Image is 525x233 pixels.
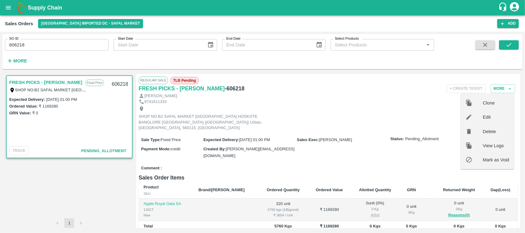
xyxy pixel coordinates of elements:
[263,212,303,218] div: ₹ 3654 / Unit
[404,204,419,215] div: 0 unit
[461,110,514,124] div: Edit
[267,188,300,192] b: Ordered Quantity
[491,188,510,192] b: Gap(Loss)
[308,199,351,221] td: ₹ 1169280
[483,100,509,106] span: Clone
[144,224,153,228] b: Total
[141,147,171,151] label: Payment Mode :
[1,1,15,15] button: open drawer
[495,224,506,228] b: 0 Kgs
[491,84,515,93] button: More
[9,111,31,115] label: GRN Value:
[356,200,395,219] div: 0 unit ( 0 %)
[497,19,519,28] button: Add
[440,206,478,212] div: 0 Kg
[144,93,177,99] p: [PERSON_NAME]
[454,224,464,228] b: 0 Kgs
[15,2,28,14] img: logo
[144,99,166,105] p: 9741611333
[9,36,18,41] label: SO ID
[144,201,189,207] p: Apple Royal Gala SA
[406,224,417,228] b: 0 Kgs
[483,199,518,221] td: 0 unit
[144,207,189,212] div: 110CT
[39,104,58,109] label: ₹ 1169280
[461,153,514,167] div: Mark as Void
[141,165,162,171] label: Comment :
[13,58,27,63] strong: More
[222,39,311,51] input: End Date
[258,199,308,221] td: 320 unit
[81,148,126,153] span: Pending_Allotment
[5,39,109,51] input: Enter SO ID
[64,218,74,228] button: page 1
[313,39,325,51] button: Choose date
[443,188,475,192] b: Returned Weight
[440,200,478,219] div: 0 unit
[263,207,303,212] div: 5760 kgs (18kg/unit)
[356,206,395,212] div: 0 Kg
[144,191,189,196] div: SKU
[404,210,419,215] div: 0 Kg
[359,188,391,192] b: Allotted Quantity
[118,36,133,41] label: Start Date
[370,224,380,228] b: 0 Kgs
[405,136,439,142] span: Pending_Allotment
[203,147,294,158] span: [PERSON_NAME][EMAIL_ADDRESS][DOMAIN_NAME]
[28,3,498,12] a: Supply Chain
[461,124,514,138] div: Delete
[335,36,359,41] label: Select Products
[203,137,239,142] label: Expected Delivery :
[141,137,161,142] label: Sale Type :
[239,137,270,142] span: [DATE] 01:00 PM
[5,20,33,28] div: Sales Orders
[225,84,245,93] h6: - 606218
[139,173,518,182] h6: Sales Order Items
[483,156,509,163] span: Mark as Void
[139,77,168,84] span: Regular Sale
[391,136,404,142] label: Status:
[171,147,181,151] span: credit
[198,188,245,192] b: Brand/[PERSON_NAME]
[483,128,509,135] span: Delete
[226,36,241,41] label: End Date
[297,137,319,142] label: Sales Exec :
[52,218,87,228] nav: pagination navigation
[9,104,38,109] label: Ordered Value:
[407,188,416,192] b: GRN
[15,87,361,92] label: SHOP NO:B2 SAFAL MARKET [GEOGRAPHIC_DATA] HOSKOTE BANGLORE [GEOGRAPHIC_DATA] ([GEOGRAPHIC_DATA]) ...
[319,137,352,142] span: [PERSON_NAME]
[320,224,339,228] b: ₹ 1169280
[46,97,77,102] label: [DATE] 01:00 PM
[108,77,132,92] div: 606218
[144,212,189,218] div: New
[424,41,432,49] button: Open
[9,97,45,102] label: Expected Delivery :
[9,78,82,86] a: FRESH PICKS - [PERSON_NAME]
[205,39,217,51] button: Choose date
[113,39,202,51] input: Start Date
[483,142,509,149] span: View Logs
[332,41,422,49] input: Select Products
[28,5,62,11] b: Supply Chain
[461,96,514,110] div: Clone
[274,224,292,228] b: 5760 Kgs
[509,1,520,14] div: account of current user
[483,114,509,120] span: Edit
[139,84,225,93] a: FRESH PICKS - [PERSON_NAME]
[316,188,343,192] b: Ordered Value
[144,185,159,189] b: Product
[139,114,277,131] p: SHOP NO:B2 SAFAL MARKET [GEOGRAPHIC_DATA] HOSKOTE BANGLORE [GEOGRAPHIC_DATA] ([GEOGRAPHIC_DATA]) ...
[498,2,509,13] div: customer-support
[5,56,29,66] button: More
[461,139,514,153] div: View Logs
[170,77,199,84] span: TLB Pending
[203,147,226,151] label: Created By :
[38,19,143,28] button: Select DC
[440,212,478,219] button: Reasons(0)
[161,137,181,142] span: Fixed Price
[86,80,104,86] p: Fixed Price
[32,111,38,115] label: ₹ 0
